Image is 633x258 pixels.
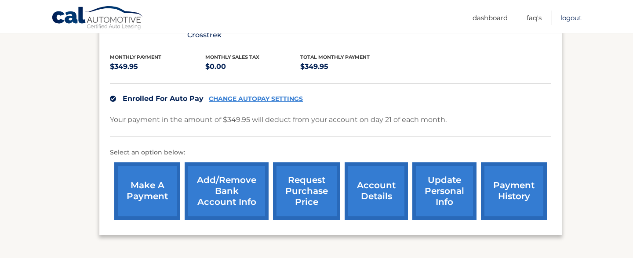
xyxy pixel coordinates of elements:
[560,11,582,25] a: Logout
[110,54,161,60] span: Monthly Payment
[481,162,547,220] a: payment history
[110,114,447,126] p: Your payment in the amount of $349.95 will deduct from your account on day 21 of each month.
[51,6,144,31] a: Cal Automotive
[123,94,204,103] span: Enrolled For Auto Pay
[273,162,340,220] a: request purchase price
[300,54,370,60] span: Total Monthly Payment
[205,61,301,73] p: $0.00
[300,61,396,73] p: $349.95
[110,96,116,102] img: check.svg
[185,162,269,220] a: Add/Remove bank account info
[114,162,180,220] a: make a payment
[345,162,408,220] a: account details
[209,95,303,103] a: CHANGE AUTOPAY SETTINGS
[412,162,477,220] a: update personal info
[205,54,259,60] span: Monthly sales Tax
[110,61,205,73] p: $349.95
[110,147,551,158] p: Select an option below:
[473,11,508,25] a: Dashboard
[527,11,542,25] a: FAQ's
